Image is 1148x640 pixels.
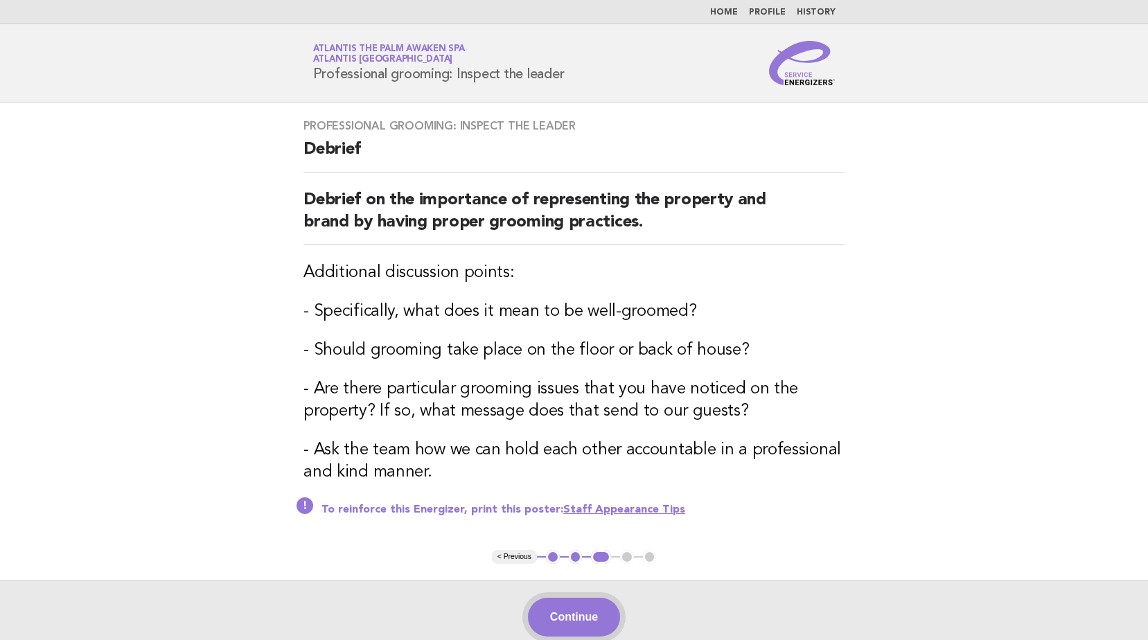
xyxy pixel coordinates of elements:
button: 1 [546,550,560,564]
a: Atlantis The Palm Awaken SpaAtlantis [GEOGRAPHIC_DATA] [313,44,465,64]
img: Service Energizers [769,41,836,85]
a: Home [710,8,738,17]
button: < Previous [492,550,537,564]
h2: Debrief [303,139,845,172]
a: Profile [749,8,786,17]
h3: - Are there particular grooming issues that you have noticed on the property? If so, what message... [303,378,845,423]
h2: Debrief on the importance of representing the property and brand by having proper grooming practi... [303,189,845,245]
h1: Professional grooming: Inspect the leader [313,45,565,81]
a: Staff Appearance Tips [563,504,685,515]
p: To reinforce this Energizer, print this poster: [321,503,845,517]
a: History [797,8,836,17]
button: Continue [528,598,620,637]
h3: - Ask the team how we can hold each other accountable in a professional and kind manner. [303,439,845,483]
h3: Professional grooming: Inspect the leader [303,119,845,133]
h3: Additional discussion points: [303,262,845,284]
span: Atlantis [GEOGRAPHIC_DATA] [313,55,453,64]
h3: - Should grooming take place on the floor or back of house? [303,339,845,362]
button: 2 [569,550,583,564]
button: 3 [591,550,611,564]
h3: - Specifically, what does it mean to be well-groomed? [303,301,845,323]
